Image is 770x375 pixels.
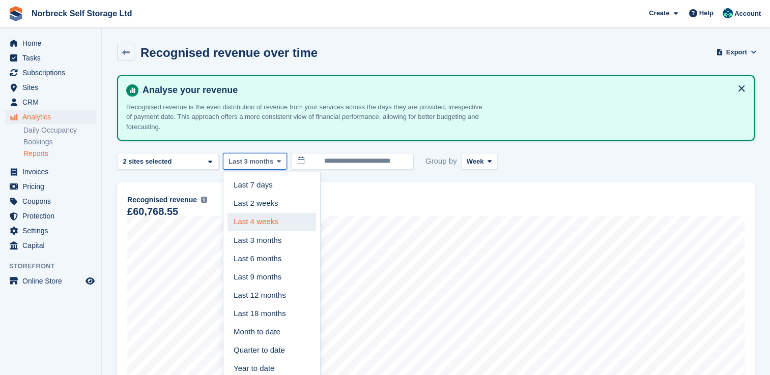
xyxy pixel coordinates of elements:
[227,323,316,341] a: Month to date
[84,275,96,287] a: Preview store
[23,126,96,135] a: Daily Occupancy
[5,80,96,95] a: menu
[5,95,96,109] a: menu
[5,274,96,288] a: menu
[227,304,316,323] a: Last 18 months
[22,66,83,80] span: Subscriptions
[718,44,755,60] button: Export
[227,341,316,359] a: Quarter to date
[27,5,136,22] a: Norbreck Self Storage Ltd
[467,157,484,167] span: Week
[5,110,96,124] a: menu
[127,207,178,216] div: £60,768.55
[22,36,83,50] span: Home
[425,153,457,170] span: Group by
[227,286,316,304] a: Last 12 months
[22,224,83,238] span: Settings
[227,176,316,195] a: Last 7 days
[121,157,176,167] div: 2 sites selected
[22,209,83,223] span: Protection
[734,9,761,19] span: Account
[22,95,83,109] span: CRM
[723,8,733,18] img: Sally King
[22,110,83,124] span: Analytics
[5,36,96,50] a: menu
[223,153,287,170] button: Last 3 months
[5,224,96,238] a: menu
[726,47,747,57] span: Export
[138,84,746,96] h4: Analyse your revenue
[22,274,83,288] span: Online Store
[5,238,96,253] a: menu
[23,149,96,159] a: Reports
[649,8,669,18] span: Create
[229,157,273,167] span: Last 3 months
[227,249,316,268] a: Last 6 months
[9,261,101,271] span: Storefront
[5,165,96,179] a: menu
[227,268,316,286] a: Last 9 months
[8,6,23,21] img: stora-icon-8386f47178a22dfd0bd8f6a31ec36ba5ce8667c1dd55bd0f319d3a0aa187defe.svg
[5,209,96,223] a: menu
[5,179,96,194] a: menu
[227,195,316,213] a: Last 2 weeks
[22,238,83,253] span: Capital
[201,197,207,203] img: icon-info-grey-7440780725fd019a000dd9b08b2336e03edf1995a4989e88bcd33f0948082b44.svg
[127,195,197,205] span: Recognised revenue
[22,51,83,65] span: Tasks
[227,231,316,249] a: Last 3 months
[23,137,96,147] a: Bookings
[5,194,96,208] a: menu
[22,194,83,208] span: Coupons
[461,153,497,170] button: Week
[22,179,83,194] span: Pricing
[5,51,96,65] a: menu
[140,46,318,59] h2: Recognised revenue over time
[699,8,714,18] span: Help
[126,102,482,132] p: Recognised revenue is the even distribution of revenue from your services across the days they ar...
[22,165,83,179] span: Invoices
[5,66,96,80] a: menu
[22,80,83,95] span: Sites
[227,213,316,231] a: Last 4 weeks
